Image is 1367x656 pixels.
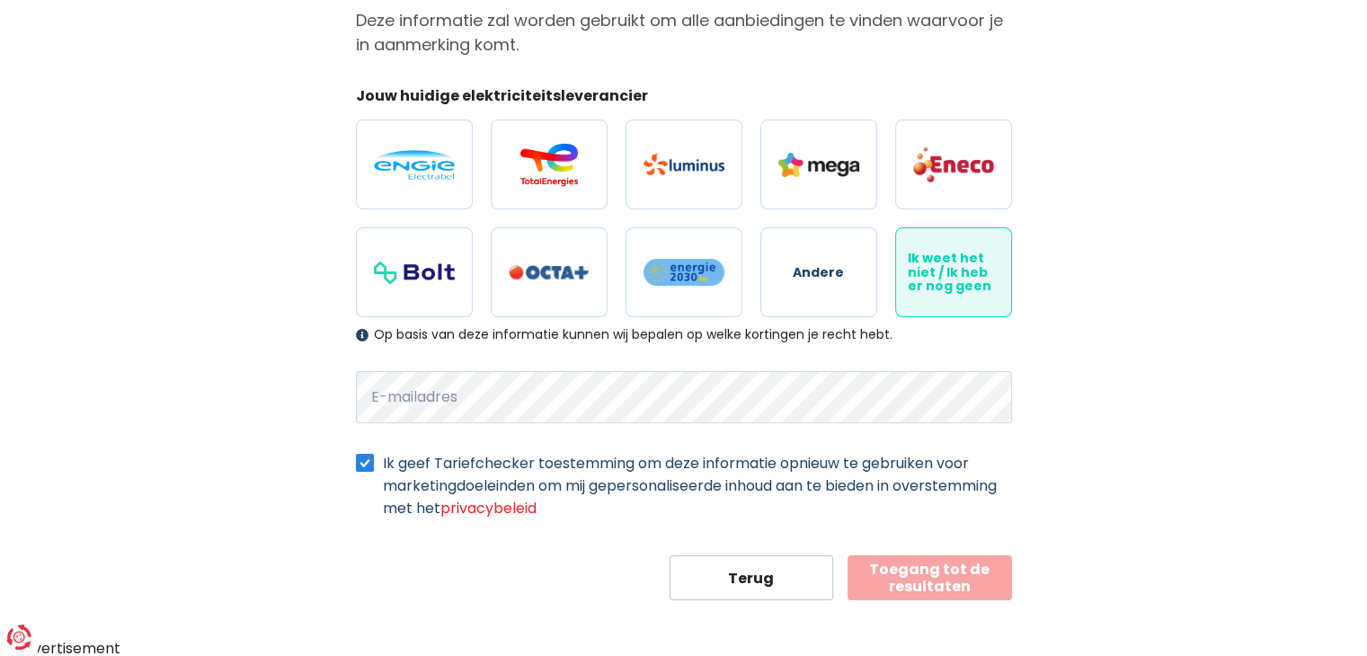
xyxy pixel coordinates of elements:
img: Total Energies / Lampiris [509,143,590,186]
img: Energie2030 [644,258,724,287]
legend: Jouw huidige elektriciteitsleverancier [356,85,1012,113]
button: Terug [670,555,834,600]
img: Luminus [644,154,724,175]
p: Deze informatie zal worden gebruikt om alle aanbiedingen te vinden waarvoor je in aanmerking komt. [356,8,1012,57]
span: Ik weet het niet / Ik heb er nog geen [908,252,999,293]
img: Octa+ [509,265,590,280]
div: Op basis van deze informatie kunnen wij bepalen op welke kortingen je recht hebt. [356,327,1012,342]
span: Andere [793,266,844,279]
a: privacybeleid [440,498,537,519]
img: Bolt [374,262,455,284]
button: Toegang tot de resultaten [848,555,1012,600]
img: Eneco [913,146,994,183]
label: Ik geef Tariefchecker toestemming om deze informatie opnieuw te gebruiken voor marketingdoeleinde... [383,452,1012,519]
img: Mega [778,153,859,177]
img: Engie / Electrabel [374,150,455,180]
